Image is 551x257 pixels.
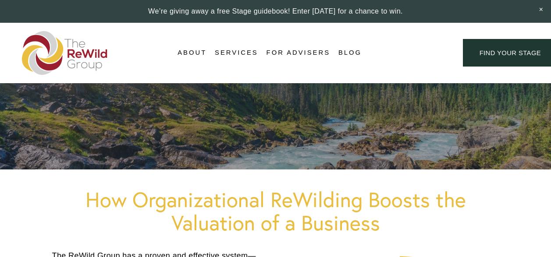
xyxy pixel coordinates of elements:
a: folder dropdown [178,46,206,60]
a: For Advisers [267,46,330,60]
span: Services [215,47,258,59]
a: Blog [338,46,362,60]
a: folder dropdown [215,46,258,60]
img: The ReWild Group [22,31,108,75]
h1: How Organizational ReWilding Boosts the Valuation of a Business [52,188,499,235]
span: About [178,47,206,59]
